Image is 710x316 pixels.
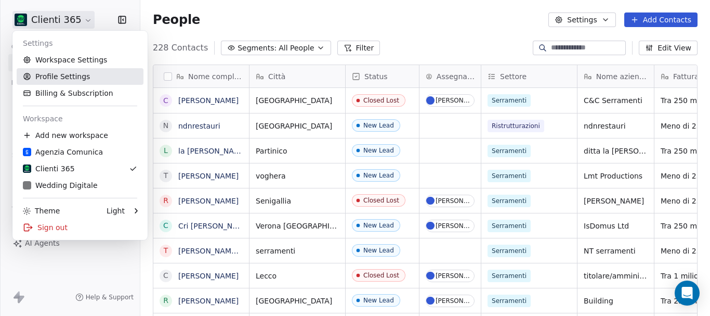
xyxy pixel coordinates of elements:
[17,85,143,102] a: Billing & Subscription
[23,148,31,156] img: agenzia-comunica-profilo-FB.png
[17,68,143,85] a: Profile Settings
[17,127,143,144] div: Add new workspace
[23,163,75,174] div: Clienti 365
[23,206,60,216] div: Theme
[23,165,31,173] img: clienti365-logo-quadrato-negativo.png
[17,110,143,127] div: Workspace
[17,52,143,68] a: Workspace Settings
[17,219,143,236] div: Sign out
[23,147,103,157] div: Agenzia Comunica
[107,206,125,216] div: Light
[17,35,143,52] div: Settings
[23,180,98,191] div: Wedding Digitale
